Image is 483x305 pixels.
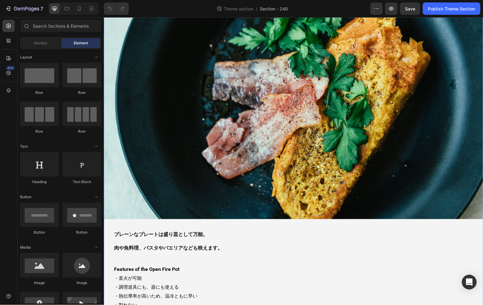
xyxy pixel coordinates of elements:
div: Image [20,280,59,286]
div: Publish Theme Section [428,6,475,12]
div: Row [20,129,59,134]
div: Row [20,90,59,95]
span: Save [405,6,415,11]
span: / [256,6,257,12]
button: Publish Theme Section [423,2,481,15]
span: Toggle open [92,243,101,252]
span: Toggle open [92,192,101,202]
span: Section [34,40,47,46]
div: Image [63,280,101,286]
div: 450 [6,66,15,70]
div: Row [63,90,101,95]
span: Media [20,245,31,250]
button: 7 [2,2,46,15]
p: 7 [40,5,43,12]
div: Open Intercom Messenger [462,275,477,290]
div: Text Block [63,179,101,185]
span: ・割れない [10,285,34,291]
div: Heading [20,179,59,185]
span: Section - 240 [260,6,288,12]
div: Undo/Redo [104,2,129,15]
input: Search Sections & Elements [20,20,101,32]
span: Element [74,40,88,46]
div: Button [20,230,59,235]
span: Theme section [223,6,255,12]
div: Row [63,129,101,134]
button: Save [400,2,420,15]
span: Toggle open [92,142,101,151]
span: Toggle open [92,52,101,62]
div: Button [63,230,101,235]
span: Layout [20,54,32,60]
span: Text [20,144,28,149]
span: Button [20,194,31,200]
